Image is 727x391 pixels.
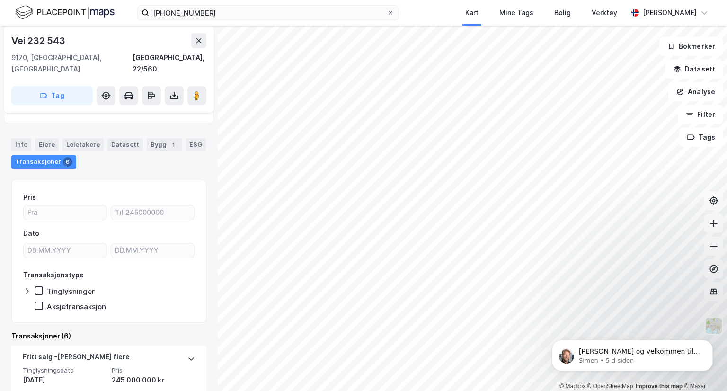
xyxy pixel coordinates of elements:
div: Fritt salg - [PERSON_NAME] flere [23,351,130,366]
button: Bokmerker [659,37,723,56]
div: Eiere [35,138,59,151]
button: Filter [678,105,723,124]
iframe: Intercom notifications melding [538,320,727,386]
div: Verktøy [592,7,617,18]
div: [DATE] [23,374,106,386]
button: Tag [11,86,93,105]
div: Bygg [147,138,182,151]
div: Info [11,138,31,151]
div: Bolig [554,7,571,18]
div: Transaksjoner [11,155,76,169]
input: DD.MM.YYYY [24,243,106,258]
button: Datasett [665,60,723,79]
div: Vei 232 543 [11,33,67,48]
div: ESG [186,138,206,151]
input: Til 245000000 [111,205,194,220]
a: OpenStreetMap [587,383,633,390]
img: logo.f888ab2527a4732fd821a326f86c7f29.svg [15,4,115,21]
button: Tags [679,128,723,147]
span: Tinglysningsdato [23,366,106,374]
div: Mine Tags [499,7,533,18]
div: Pris [23,192,36,203]
div: Transaksjonstype [23,269,84,281]
div: 1 [168,140,178,150]
div: 245 000 000 kr [112,374,195,386]
div: 6 [63,157,72,167]
div: Transaksjoner (6) [11,330,206,342]
div: Datasett [107,138,143,151]
input: DD.MM.YYYY [111,243,194,258]
div: Tinglysninger [47,287,95,296]
div: [PERSON_NAME] [643,7,697,18]
div: 9170, [GEOGRAPHIC_DATA], [GEOGRAPHIC_DATA] [11,52,133,75]
a: Mapbox [559,383,585,390]
button: Analyse [668,82,723,101]
img: Z [705,317,723,335]
input: Søk på adresse, matrikkel, gårdeiere, leietakere eller personer [149,6,387,20]
div: Kart [465,7,479,18]
div: [GEOGRAPHIC_DATA], 22/560 [133,52,206,75]
div: Leietakere [62,138,104,151]
div: Aksjetransaksjon [47,302,106,311]
div: Dato [23,228,39,239]
input: Fra [24,205,106,220]
span: Pris [112,366,195,374]
a: Improve this map [636,383,683,390]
